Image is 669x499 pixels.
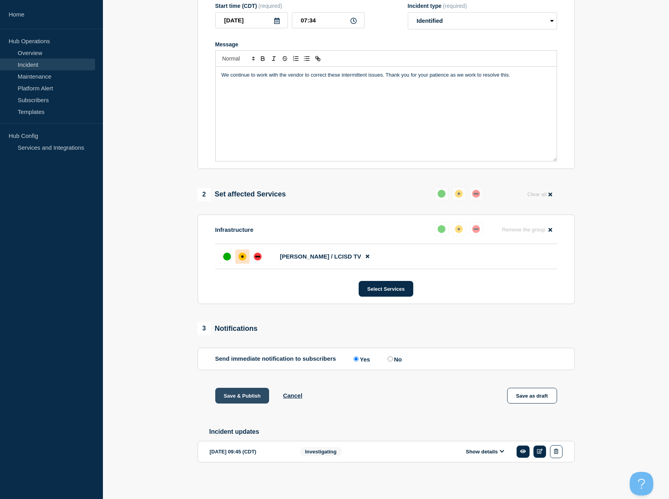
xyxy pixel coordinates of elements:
[464,448,507,455] button: Show details
[301,54,312,63] button: Toggle bulleted list
[388,356,393,361] input: No
[408,3,557,9] div: Incident type
[352,355,370,363] label: Yes
[210,445,288,458] div: [DATE] 09:45 (CDT)
[469,222,483,236] button: down
[198,322,211,335] span: 3
[215,388,269,404] button: Save & Publish
[222,72,551,79] p: We continue to work with the vendor to correct these intermittent issues. Thank you for your pati...
[300,447,342,456] span: Investigating
[209,428,575,435] h2: Incident updates
[215,41,557,48] div: Message
[507,388,557,404] button: Save as draft
[434,222,449,236] button: up
[238,253,246,261] div: affected
[268,54,279,63] button: Toggle italic text
[198,322,258,335] div: Notifications
[469,187,483,201] button: down
[216,67,557,161] div: Message
[408,12,557,29] select: Incident type
[502,227,545,233] span: Remove the group
[312,54,323,63] button: Toggle link
[280,253,361,260] span: [PERSON_NAME] / LCISD TV
[438,225,445,233] div: up
[452,222,466,236] button: affected
[219,54,257,63] span: Font size
[434,187,449,201] button: up
[257,54,268,63] button: Toggle bold text
[215,226,254,233] p: Infrastructure
[386,355,402,363] label: No
[215,3,365,9] div: Start time (CDT)
[283,392,302,399] button: Cancel
[630,472,653,495] iframe: Help Scout Beacon - Open
[438,190,445,198] div: up
[292,12,365,28] input: HH:MM
[223,253,231,261] div: up
[443,3,467,9] span: (required)
[198,188,286,201] div: Set affected Services
[290,54,301,63] button: Toggle ordered list
[354,356,359,361] input: Yes
[472,225,480,233] div: down
[452,187,466,201] button: affected
[258,3,282,9] span: (required)
[497,222,557,237] button: Remove the group
[215,355,336,363] p: Send immediate notification to subscribers
[472,190,480,198] div: down
[215,12,288,28] input: YYYY-MM-DD
[254,253,262,261] div: down
[359,281,413,297] button: Select Services
[279,54,290,63] button: Toggle strikethrough text
[455,225,463,233] div: affected
[522,187,557,202] button: Clear all
[215,355,557,363] div: Send immediate notification to subscribers
[198,188,211,201] span: 2
[455,190,463,198] div: affected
